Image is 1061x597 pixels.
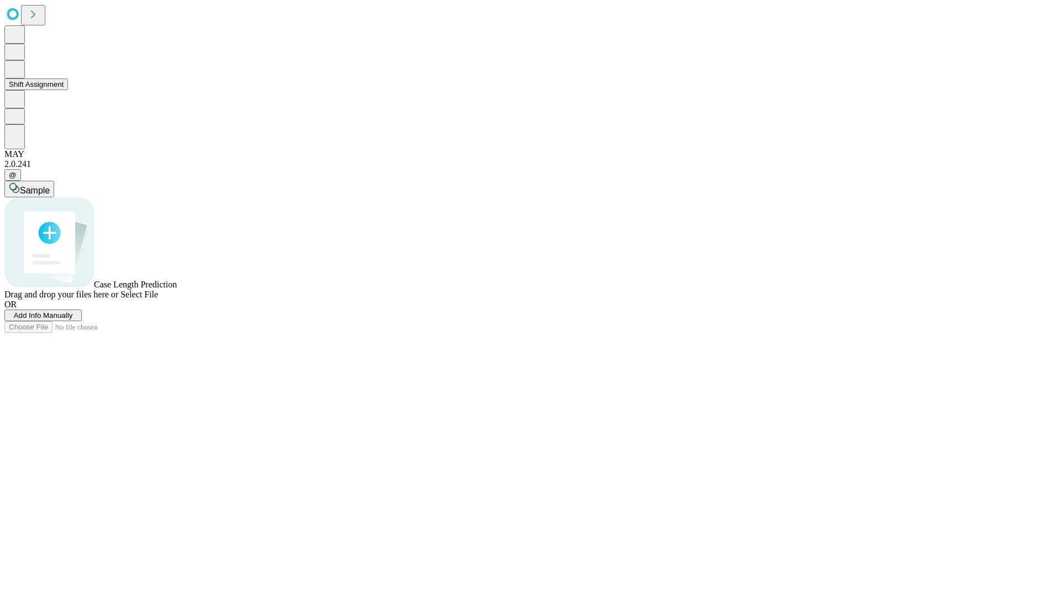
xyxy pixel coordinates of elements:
[4,149,1057,159] div: MAY
[4,169,21,181] button: @
[14,311,73,320] span: Add Info Manually
[4,290,118,299] span: Drag and drop your files here or
[4,78,68,90] button: Shift Assignment
[4,181,54,197] button: Sample
[9,171,17,179] span: @
[20,186,50,195] span: Sample
[4,310,82,321] button: Add Info Manually
[120,290,158,299] span: Select File
[4,300,17,309] span: OR
[94,280,177,289] span: Case Length Prediction
[4,159,1057,169] div: 2.0.241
